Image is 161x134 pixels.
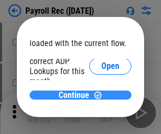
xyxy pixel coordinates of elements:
span: Open [101,62,119,70]
span: Continue [59,91,89,100]
button: ContinueContinue [30,91,131,100]
img: Continue [93,91,102,100]
button: Open [89,58,131,75]
div: Please select the correct ADP Lookups for this month [30,46,89,86]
